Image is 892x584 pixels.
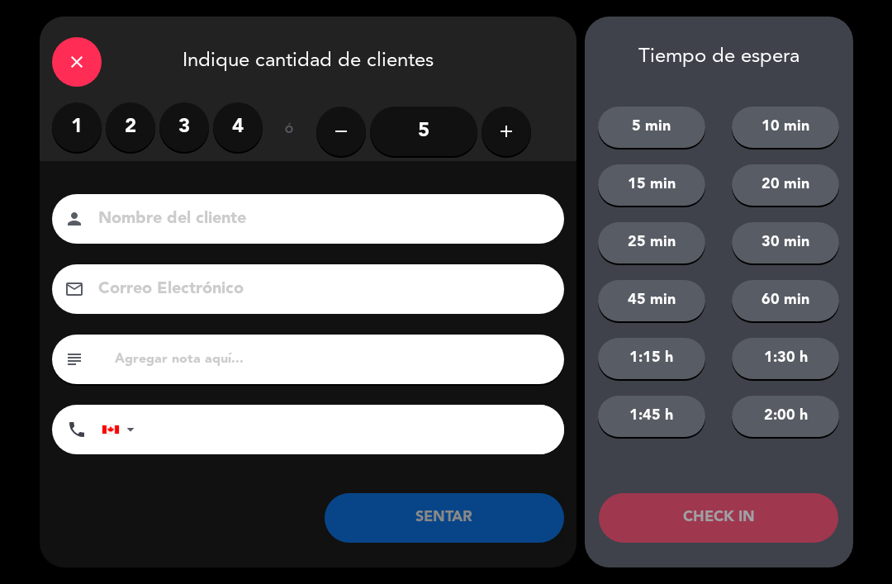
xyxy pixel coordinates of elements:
button: 45 min [598,280,705,321]
button: remove [316,107,366,156]
button: 2:00 h [732,396,839,437]
input: Nombre del cliente [97,205,543,234]
button: 5 min [598,107,705,148]
label: 2 [106,102,155,152]
i: close [67,52,87,72]
div: Canada: +1 [102,406,140,453]
button: add [482,107,531,156]
input: Correo Electrónico [97,275,543,304]
i: subject [64,349,84,369]
div: ó [263,102,316,160]
button: 10 min [732,107,839,148]
input: Agregar nota aquí... [113,348,552,371]
i: remove [331,121,351,141]
i: phone [67,420,87,439]
div: Tiempo de espera [585,45,853,69]
label: 1 [52,102,102,152]
button: 60 min [732,280,839,321]
button: 25 min [598,222,705,264]
button: 30 min [732,222,839,264]
button: 1:15 h [598,338,705,379]
i: add [496,121,516,141]
button: 1:45 h [598,396,705,437]
div: Indique cantidad de clientes [40,17,576,102]
label: 4 [213,102,263,152]
button: 15 min [598,164,705,206]
i: email [64,279,84,299]
button: 1:30 h [732,338,839,379]
button: CHECK IN [599,493,838,543]
button: 20 min [732,164,839,206]
label: 3 [159,102,209,152]
button: SENTAR [325,493,564,543]
i: person [64,209,84,229]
